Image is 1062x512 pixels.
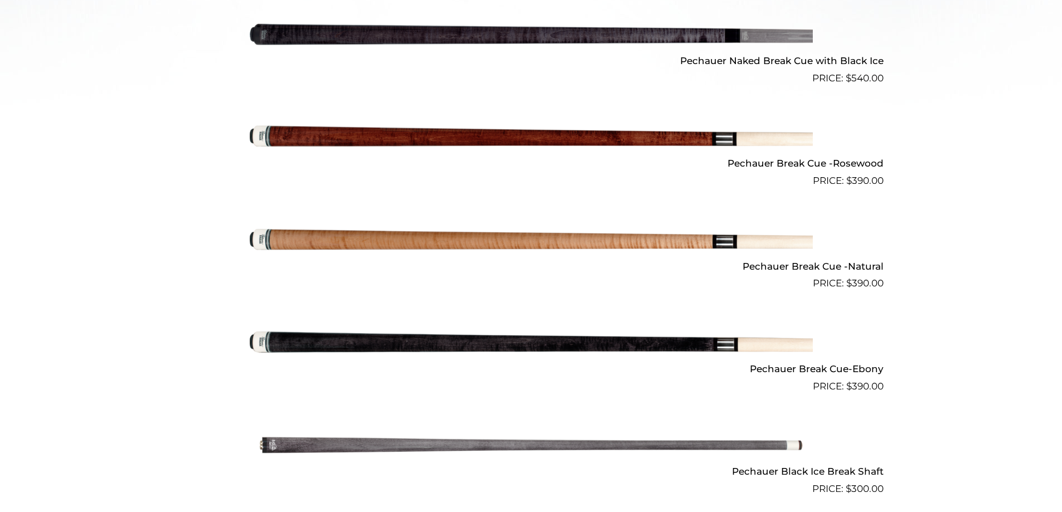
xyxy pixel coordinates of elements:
a: Pechauer Break Cue-Ebony $390.00 [179,295,884,393]
h2: Pechauer Break Cue -Rosewood [179,153,884,174]
span: $ [846,483,851,494]
span: $ [846,277,852,289]
h2: Pechauer Break Cue -Natural [179,256,884,276]
bdi: 390.00 [846,381,884,392]
img: Pechauer Break Cue-Ebony [250,295,813,389]
h2: Pechauer Naked Break Cue with Black Ice [179,50,884,71]
a: Pechauer Black Ice Break Shaft $300.00 [179,398,884,496]
h2: Pechauer Black Ice Break Shaft [179,461,884,482]
bdi: 390.00 [846,175,884,186]
h2: Pechauer Break Cue-Ebony [179,358,884,379]
a: Pechauer Break Cue -Natural $390.00 [179,193,884,291]
img: Pechauer Break Cue -Natural [250,193,813,286]
img: Pechauer Break Cue -Rosewood [250,90,813,184]
a: Pechauer Break Cue -Rosewood $390.00 [179,90,884,188]
span: $ [846,175,852,186]
span: $ [846,72,851,84]
img: Pechauer Black Ice Break Shaft [250,398,813,492]
bdi: 390.00 [846,277,884,289]
bdi: 300.00 [846,483,884,494]
span: $ [846,381,852,392]
bdi: 540.00 [846,72,884,84]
